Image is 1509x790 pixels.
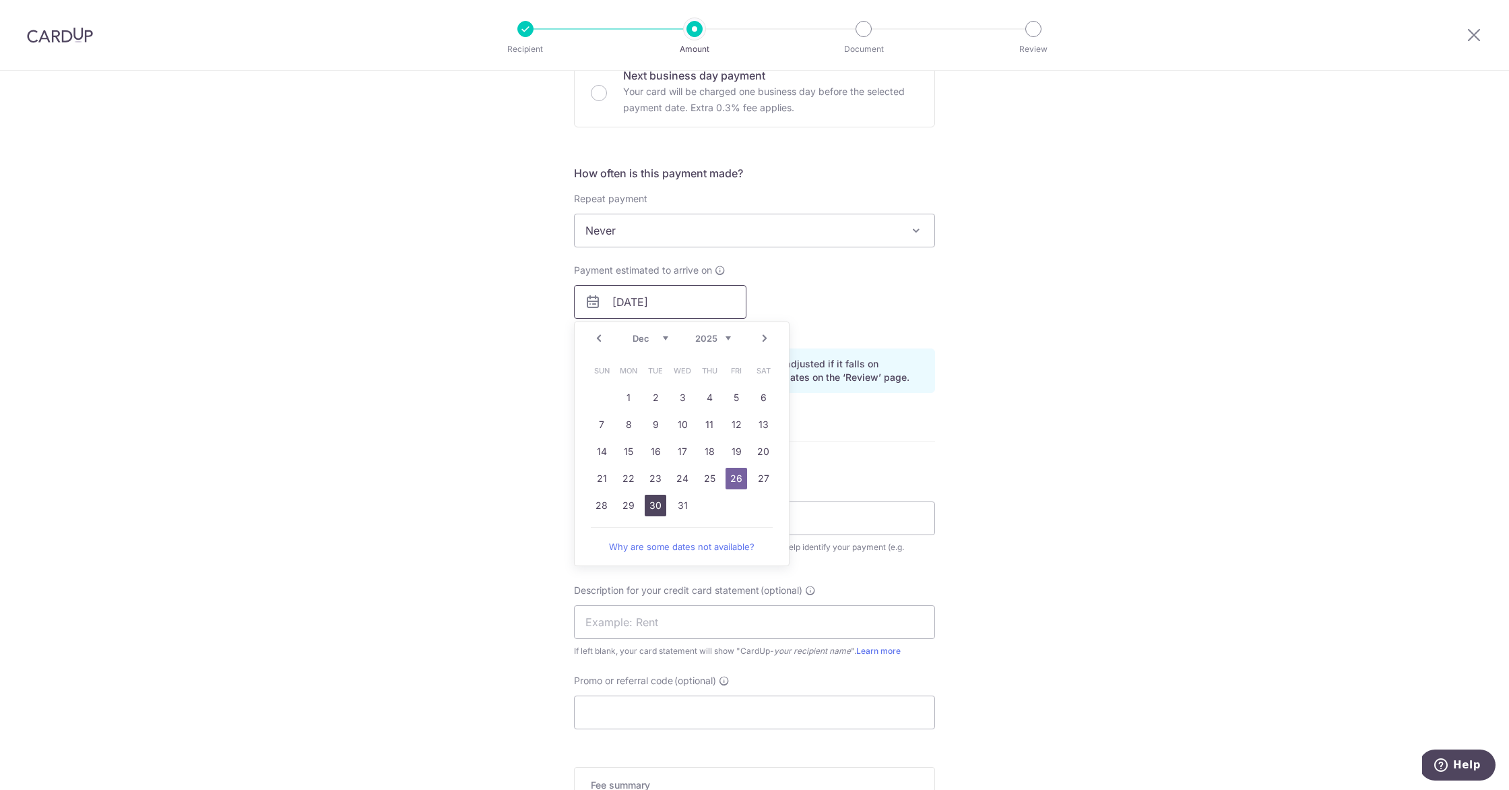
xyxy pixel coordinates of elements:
span: Description for your credit card statement [574,584,759,597]
a: 18 [699,441,720,462]
a: Prev [591,330,607,346]
a: 12 [726,414,747,435]
a: 5 [726,387,747,408]
span: Wednesday [672,360,693,382]
span: (optional) [761,584,802,597]
span: Never [575,214,934,247]
a: 6 [752,387,774,408]
p: Amount [645,42,744,56]
a: 3 [672,387,693,408]
p: Review [984,42,1083,56]
a: 19 [726,441,747,462]
span: Friday [726,360,747,382]
span: (optional) [674,674,716,688]
p: Your card will be charged one business day before the selected payment date. Extra 0.3% fee applies. [623,84,918,116]
a: 4 [699,387,720,408]
p: Next business day payment [623,67,918,84]
a: 29 [618,495,639,516]
a: Next [757,330,773,346]
a: 7 [591,414,612,435]
a: 10 [672,414,693,435]
a: 1 [618,387,639,408]
a: 30 [645,495,666,516]
a: 21 [591,468,612,489]
a: 27 [752,468,774,489]
div: If left blank, your card statement will show "CardUp- ". [574,644,935,658]
span: Thursday [699,360,720,382]
span: Promo or referral code [574,674,673,688]
a: 11 [699,414,720,435]
span: Payment estimated to arrive on [574,264,712,277]
a: 26 [726,468,747,489]
iframe: Opens a widget where you can find more information [1422,750,1496,783]
a: 8 [618,414,639,435]
a: 31 [672,495,693,516]
a: 25 [699,468,720,489]
a: 28 [591,495,612,516]
a: 16 [645,441,666,462]
input: DD / MM / YYYY [574,285,746,319]
i: your recipient name [774,646,851,656]
a: 20 [752,441,774,462]
a: 9 [645,414,666,435]
span: Tuesday [645,360,666,382]
span: Saturday [752,360,774,382]
span: Sunday [591,360,612,382]
span: Never [574,214,935,247]
a: Learn more [856,646,901,656]
h5: How often is this payment made? [574,165,935,181]
a: Why are some dates not available? [591,533,773,560]
a: 2 [645,387,666,408]
p: Document [814,42,913,56]
p: Recipient [476,42,575,56]
a: 23 [645,468,666,489]
a: 13 [752,414,774,435]
img: CardUp [27,27,93,43]
a: 14 [591,441,612,462]
a: 15 [618,441,639,462]
label: Repeat payment [574,192,647,206]
a: 22 [618,468,639,489]
a: 24 [672,468,693,489]
input: Example: Rent [574,605,935,639]
a: 17 [672,441,693,462]
span: Monday [618,360,639,382]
